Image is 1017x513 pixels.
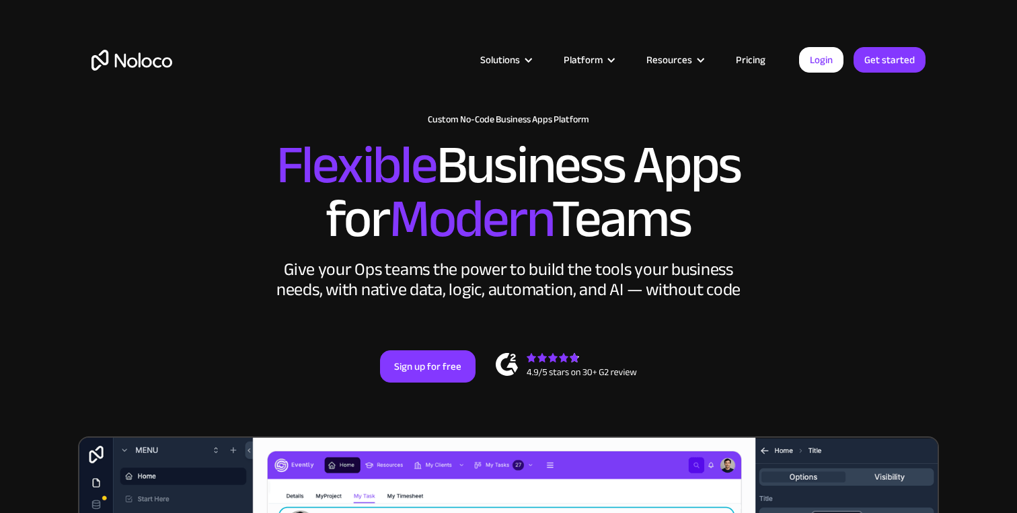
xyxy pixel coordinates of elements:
[276,115,437,215] span: Flexible
[91,139,926,246] h2: Business Apps for Teams
[799,47,843,73] a: Login
[389,169,552,269] span: Modern
[91,50,172,71] a: home
[380,350,476,383] a: Sign up for free
[273,260,744,300] div: Give your Ops teams the power to build the tools your business needs, with native data, logic, au...
[719,51,782,69] a: Pricing
[646,51,692,69] div: Resources
[547,51,630,69] div: Platform
[480,51,520,69] div: Solutions
[463,51,547,69] div: Solutions
[630,51,719,69] div: Resources
[854,47,926,73] a: Get started
[564,51,603,69] div: Platform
